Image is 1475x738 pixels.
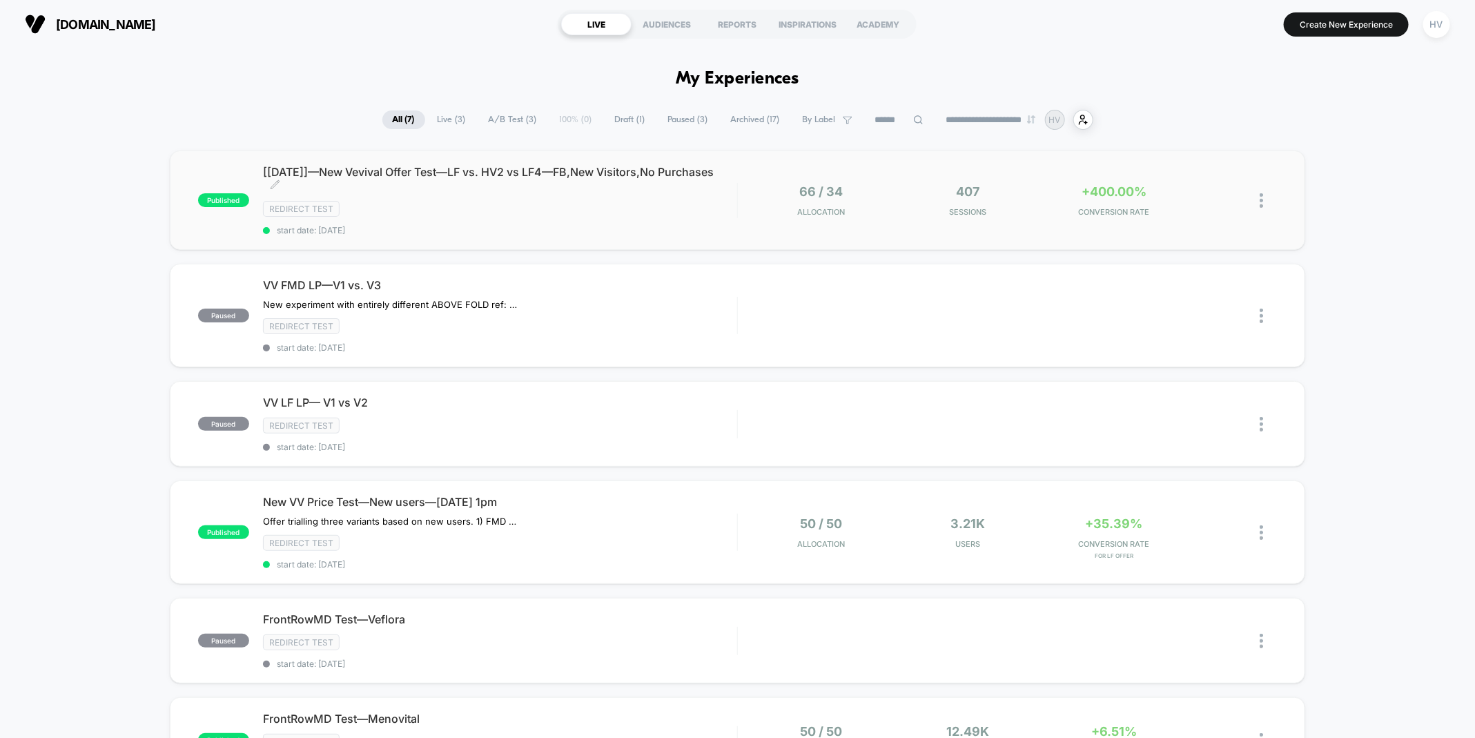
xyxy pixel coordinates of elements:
[1284,12,1409,37] button: Create New Experience
[1260,417,1263,431] img: close
[1086,516,1143,531] span: +35.39%
[561,13,632,35] div: LIVE
[198,525,249,539] span: published
[198,417,249,431] span: paused
[1044,207,1184,217] span: CONVERSION RATE
[263,318,340,334] span: Redirect Test
[263,165,737,193] span: [[DATE]]—New Vevival Offer Test—LF vs. HV2 vs LF4—FB,New Visitors,No Purchases
[898,539,1037,549] span: Users
[478,110,547,129] span: A/B Test ( 3 )
[263,396,737,409] span: VV LF LP— V1 vs V2
[950,516,985,531] span: 3.21k
[801,516,843,531] span: 50 / 50
[702,13,772,35] div: REPORTS
[798,539,846,549] span: Allocation
[803,115,836,125] span: By Label
[263,712,737,726] span: FrontRowMD Test—Menovital
[632,13,702,35] div: AUDIENCES
[1260,525,1263,540] img: close
[1044,552,1184,559] span: for LF Offer
[263,516,519,527] span: Offer trialling three variants based on new users. 1) FMD (existing product with FrontrowMD badge...
[1049,115,1061,125] p: HV
[263,535,340,551] span: Redirect Test
[263,634,340,650] span: Redirect Test
[1082,184,1146,199] span: +400.00%
[198,309,249,322] span: paused
[56,17,156,32] span: [DOMAIN_NAME]
[263,201,340,217] span: Redirect Test
[263,342,737,353] span: start date: [DATE]
[25,14,46,35] img: Visually logo
[772,13,843,35] div: INSPIRATIONS
[1260,634,1263,648] img: close
[263,612,737,626] span: FrontRowMD Test—Veflora
[263,225,737,235] span: start date: [DATE]
[198,193,249,207] span: published
[263,659,737,669] span: start date: [DATE]
[263,442,737,452] span: start date: [DATE]
[676,69,799,89] h1: My Experiences
[1027,115,1035,124] img: end
[1260,193,1263,208] img: close
[263,495,737,509] span: New VV Price Test—New users—[DATE] 1pm
[263,278,737,292] span: VV FMD LP—V1 vs. V3
[721,110,790,129] span: Archived ( 17 )
[263,418,340,434] span: Redirect Test
[843,13,913,35] div: ACADEMY
[898,207,1037,217] span: Sessions
[1423,11,1450,38] div: HV
[1419,10,1454,39] button: HV
[1260,309,1263,323] img: close
[956,184,979,199] span: 407
[21,13,160,35] button: [DOMAIN_NAME]
[427,110,476,129] span: Live ( 3 )
[198,634,249,648] span: paused
[798,207,846,217] span: Allocation
[800,184,843,199] span: 66 / 34
[605,110,656,129] span: Draft ( 1 )
[263,559,737,570] span: start date: [DATE]
[658,110,719,129] span: Paused ( 3 )
[263,299,519,310] span: New experiment with entirely different ABOVE FOLD ref: Notion 'New LP Build - [DATE]' — Versus or...
[1044,539,1184,549] span: CONVERSION RATE
[382,110,425,129] span: All ( 7 )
